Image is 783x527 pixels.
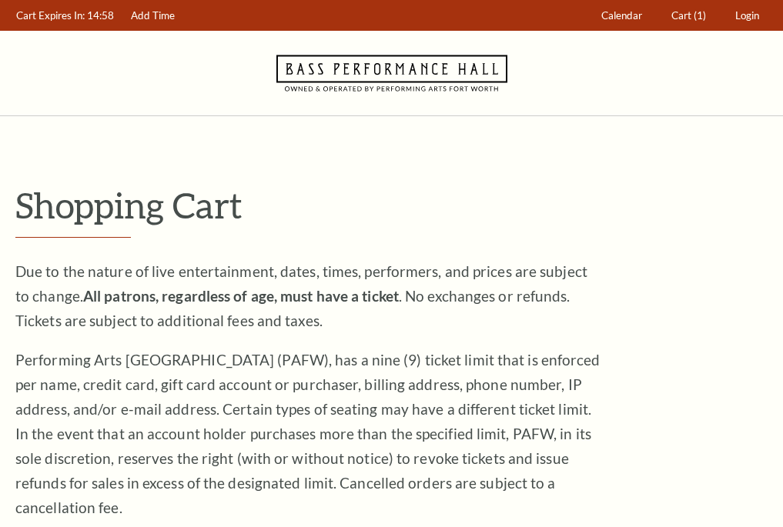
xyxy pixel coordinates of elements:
[728,1,767,31] a: Login
[601,9,642,22] span: Calendar
[671,9,691,22] span: Cart
[664,1,714,31] a: Cart (1)
[15,185,768,225] p: Shopping Cart
[594,1,650,31] a: Calendar
[83,287,399,305] strong: All patrons, regardless of age, must have a ticket
[15,262,587,329] span: Due to the nature of live entertainment, dates, times, performers, and prices are subject to chan...
[124,1,182,31] a: Add Time
[735,9,759,22] span: Login
[87,9,114,22] span: 14:58
[15,348,601,520] p: Performing Arts [GEOGRAPHIC_DATA] (PAFW), has a nine (9) ticket limit that is enforced per name, ...
[694,9,706,22] span: (1)
[16,9,85,22] span: Cart Expires In:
